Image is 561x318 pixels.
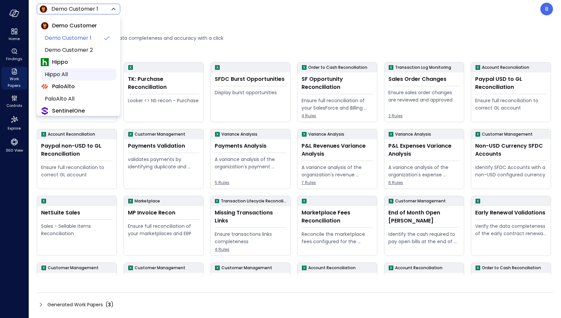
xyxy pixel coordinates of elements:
span: PaloAlto All [45,95,111,103]
li: Hippo All [41,68,116,81]
img: PaloAlto [41,83,49,91]
span: Hippo All [45,70,111,78]
span: Hippo [52,58,68,66]
span: PaloAlto [52,83,75,91]
li: PaloAlto All [41,93,116,105]
li: Demo Customer 1 [41,32,116,44]
span: Demo Customer 2 [45,46,111,54]
li: Demo Customer 2 [41,44,116,56]
img: Demo Customer [41,22,49,30]
span: SentinelOne [52,107,85,115]
img: SentinelOne [41,107,49,115]
span: Demo Customer 1 [45,34,100,42]
span: Demo Customer [52,22,97,30]
img: Hippo [41,58,49,66]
